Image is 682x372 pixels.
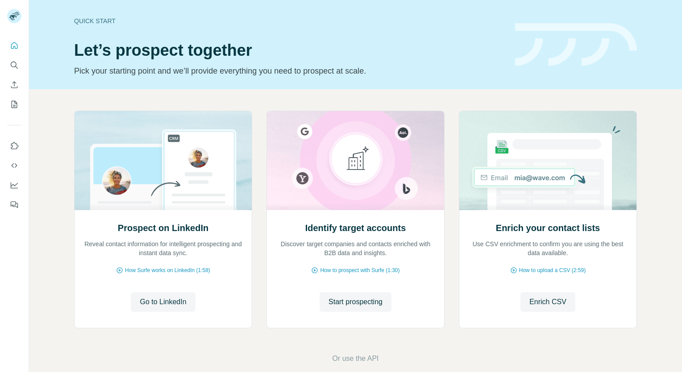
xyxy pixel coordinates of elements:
button: Search [7,57,21,73]
img: Enrich your contact lists [459,111,637,210]
p: Use CSV enrichment to confirm you are using the best data available. [468,240,628,257]
h2: Enrich your contact lists [496,222,600,234]
p: Pick your starting point and we’ll provide everything you need to prospect at scale. [74,65,504,77]
button: Use Surfe API [7,157,21,174]
button: My lists [7,96,21,112]
span: How to upload a CSV (2:59) [519,266,586,274]
span: How to prospect with Surfe (1:30) [320,266,399,274]
h2: Identify target accounts [305,222,406,234]
h1: Let’s prospect together [74,41,504,59]
button: Quick start [7,37,21,54]
img: banner [515,23,637,66]
img: Prospect on LinkedIn [74,111,252,210]
button: Use Surfe on LinkedIn [7,138,21,154]
span: Go to LinkedIn [140,297,186,307]
img: Identify target accounts [266,111,445,210]
button: Or use the API [332,353,378,364]
button: Go to LinkedIn [131,292,195,312]
p: Reveal contact information for intelligent prospecting and instant data sync. [83,240,243,257]
button: Feedback [7,197,21,213]
p: Discover target companies and contacts enriched with B2B data and insights. [276,240,435,257]
span: How Surfe works on LinkedIn (1:58) [125,266,210,274]
span: Start prospecting [329,297,383,307]
button: Start prospecting [320,292,391,312]
button: Enrich CSV [7,77,21,93]
div: Quick start [74,17,504,25]
button: Dashboard [7,177,21,193]
button: Enrich CSV [520,292,575,312]
h2: Prospect on LinkedIn [118,222,208,234]
span: Enrich CSV [529,297,566,307]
